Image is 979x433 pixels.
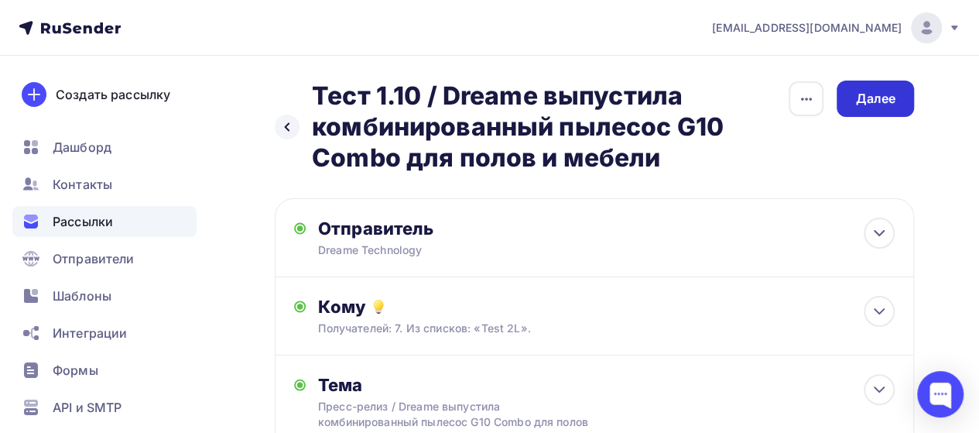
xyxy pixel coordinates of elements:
a: Формы [12,355,197,386]
span: Рассылки [53,212,113,231]
a: [EMAIL_ADDRESS][DOMAIN_NAME] [712,12,960,43]
span: Отправители [53,249,135,268]
span: API и SMTP [53,398,122,417]
a: Контакты [12,169,197,200]
span: Контакты [53,175,112,194]
div: Dreame Technology [318,242,620,258]
div: Отправитель [318,218,653,239]
div: Кому [318,296,895,318]
a: Отправители [12,243,197,274]
span: Дашборд [53,138,111,156]
span: [EMAIL_ADDRESS][DOMAIN_NAME] [712,20,902,36]
div: Создать рассылку [56,85,170,104]
a: Рассылки [12,206,197,237]
div: Получателей: 7. Из списков: «Test 2L». [318,321,837,336]
span: Шаблоны [53,287,111,305]
a: Дашборд [12,132,197,163]
h2: Тест 1.10 / Dreame выпустила комбинированный пылесос G10 Combo для полов и мебели [312,81,788,174]
span: Интеграции [53,324,127,342]
a: Шаблоны [12,280,197,311]
span: Формы [53,361,98,380]
div: Тема [318,374,624,396]
div: Далее [855,90,895,108]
